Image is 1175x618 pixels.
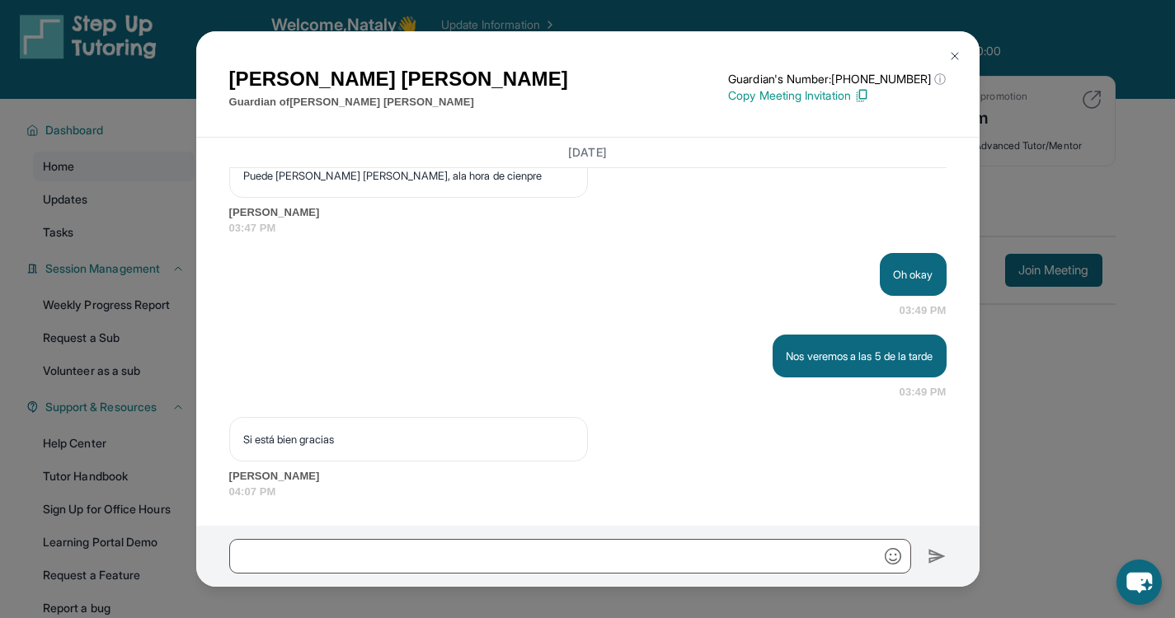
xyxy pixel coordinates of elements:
h1: [PERSON_NAME] [PERSON_NAME] [229,64,568,94]
span: [PERSON_NAME] [229,468,947,485]
span: 03:49 PM [900,384,947,400]
p: Guardian's Number: [PHONE_NUMBER] [728,71,946,87]
p: Nos veremos a las 5 de la tarde [786,348,933,364]
p: Oh okay [893,266,933,283]
span: 03:49 PM [900,302,947,319]
p: Guardian of [PERSON_NAME] [PERSON_NAME] [229,94,568,110]
h3: [DATE] [229,144,947,161]
p: Copy Meeting Invitation [728,87,946,104]
span: 04:07 PM [229,484,947,500]
img: Send icon [928,546,947,566]
span: ⓘ [934,71,946,87]
img: Emoji [885,548,901,564]
span: [PERSON_NAME] [229,204,947,221]
img: Copy Icon [854,88,869,103]
button: chat-button [1116,559,1162,605]
span: 03:47 PM [229,220,947,236]
p: Si está bien gracias [243,431,574,447]
p: Puede [PERSON_NAME] [PERSON_NAME], ala hora de cienpre [243,167,574,184]
img: Close Icon [948,49,961,63]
